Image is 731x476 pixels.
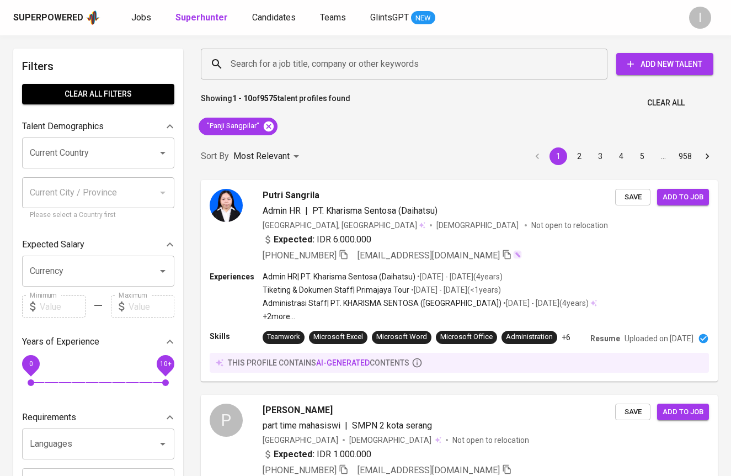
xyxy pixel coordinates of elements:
[210,331,263,342] p: Skills
[30,210,167,221] p: Please select a Country first
[263,448,371,461] div: IDR 1.000.000
[252,11,298,25] a: Candidates
[210,271,263,282] p: Experiences
[376,332,427,342] div: Microsoft Word
[513,250,522,259] img: magic_wand.svg
[13,9,100,26] a: Superpoweredapp logo
[131,12,151,23] span: Jobs
[22,120,104,133] p: Talent Demographics
[155,145,170,161] button: Open
[501,298,589,309] p: • [DATE] - [DATE] ( 4 years )
[131,11,153,25] a: Jobs
[531,220,608,231] p: Not open to relocation
[263,233,371,246] div: IDR 6.000.000
[409,284,501,295] p: • [DATE] - [DATE] ( <1 years )
[452,435,529,446] p: Not open to relocation
[263,205,301,216] span: Admin HR
[621,406,645,419] span: Save
[349,435,433,446] span: [DEMOGRAPHIC_DATA]
[252,12,296,23] span: Candidates
[263,465,337,475] span: [PHONE_NUMBER]
[657,404,709,421] button: Add to job
[210,404,243,437] div: P
[440,332,493,342] div: Microsoft Office
[22,411,76,424] p: Requirements
[233,150,290,163] p: Most Relevant
[199,121,266,131] span: "Panji Sangpilar"
[22,238,84,251] p: Expected Salary
[316,358,370,367] span: AI-generated
[31,87,166,101] span: Clear All filters
[320,12,346,23] span: Teams
[40,295,86,318] input: Value
[159,360,171,368] span: 10+
[263,298,501,309] p: Administrasi Staff | PT. KHARISMA SENTOSA ([GEOGRAPHIC_DATA])
[86,9,100,26] img: app logo
[175,11,230,25] a: Superhunter
[654,151,672,162] div: …
[210,189,243,222] img: 427aad3f4bf44b6747567a398e819bdd.jpg
[436,220,520,231] span: [DEMOGRAPHIC_DATA]
[263,250,337,261] span: [PHONE_NUMBER]
[358,250,500,261] span: [EMAIL_ADDRESS][DOMAIN_NAME]
[663,406,703,419] span: Add to job
[320,11,348,25] a: Teams
[549,147,567,165] button: page 1
[22,57,174,75] h6: Filters
[263,420,340,431] span: part time mahasiswi
[615,404,650,421] button: Save
[698,147,716,165] button: Go to next page
[22,84,174,104] button: Clear All filters
[263,311,597,322] p: +2 more ...
[689,7,711,29] div: I
[267,332,300,342] div: Teamwork
[358,465,500,475] span: [EMAIL_ADDRESS][DOMAIN_NAME]
[22,331,174,353] div: Years of Experience
[199,118,278,135] div: "Panji Sangpilar"
[506,332,553,342] div: Administration
[345,419,348,432] span: |
[22,406,174,429] div: Requirements
[129,295,174,318] input: Value
[155,263,170,279] button: Open
[663,191,703,204] span: Add to job
[625,57,705,71] span: Add New Talent
[260,94,278,103] b: 9575
[643,93,689,113] button: Clear All
[370,12,409,23] span: GlintsGPT
[562,332,570,343] p: +6
[527,147,718,165] nav: pagination navigation
[313,332,363,342] div: Microsoft Excel
[591,147,609,165] button: Go to page 3
[155,436,170,452] button: Open
[370,11,435,25] a: GlintsGPT NEW
[13,12,83,24] div: Superpowered
[570,147,588,165] button: Go to page 2
[201,93,350,113] p: Showing of talent profiles found
[625,333,693,344] p: Uploaded on [DATE]
[411,13,435,24] span: NEW
[312,205,437,216] span: PT. Kharisma Sentosa (Daihatsu)
[263,189,319,202] span: Putri Sangrila
[274,233,314,246] b: Expected:
[352,420,432,431] span: SMPN 2 kota serang
[675,147,695,165] button: Go to page 958
[263,271,415,282] p: Admin HR | PT. Kharisma Sentosa (Daihatsu)
[615,189,650,206] button: Save
[274,448,314,461] b: Expected:
[647,96,685,110] span: Clear All
[22,335,99,348] p: Years of Experience
[175,12,228,23] b: Superhunter
[657,189,709,206] button: Add to job
[633,147,651,165] button: Go to page 5
[263,435,338,446] div: [GEOGRAPHIC_DATA]
[305,204,308,218] span: |
[616,53,713,75] button: Add New Talent
[612,147,630,165] button: Go to page 4
[415,271,503,282] p: • [DATE] - [DATE] ( 4 years )
[228,357,409,368] p: this profile contains contents
[263,404,333,417] span: [PERSON_NAME]
[263,284,409,295] p: Tiketing & Dokumen Staff | Primajaya Tour
[22,234,174,256] div: Expected Salary
[201,180,718,382] a: Putri SangrilaAdmin HR|PT. Kharisma Sentosa (Daihatsu)[GEOGRAPHIC_DATA], [GEOGRAPHIC_DATA][DEMOGR...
